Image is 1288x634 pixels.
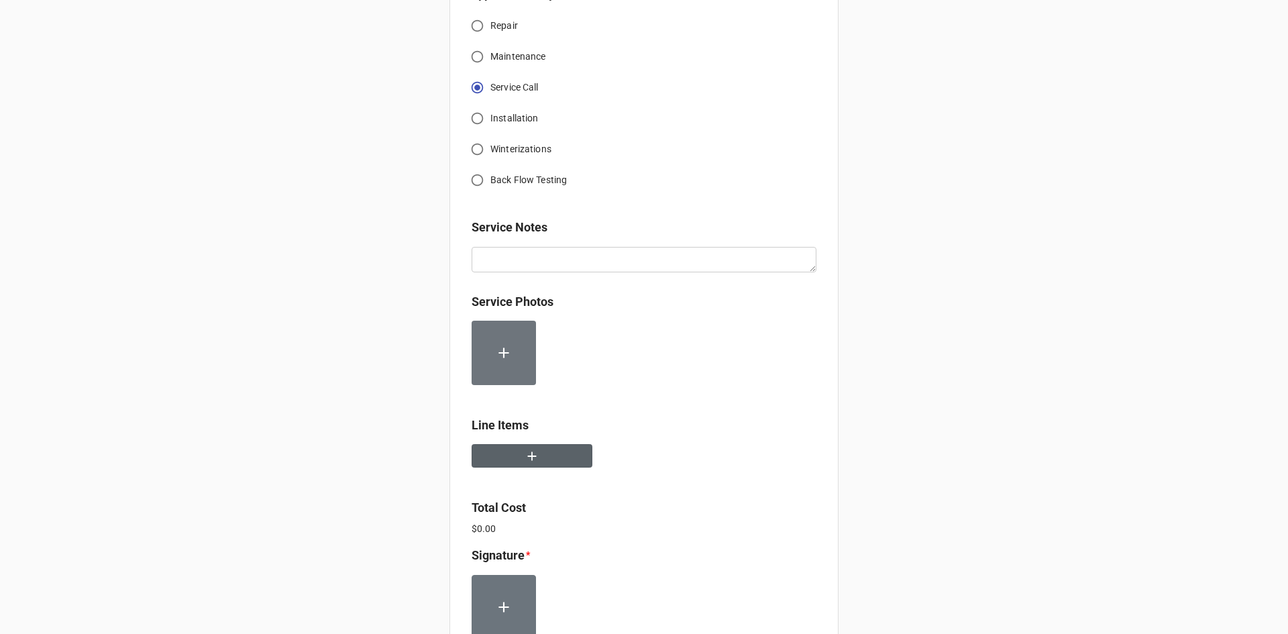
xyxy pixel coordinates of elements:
[472,218,547,237] label: Service Notes
[490,111,539,125] span: Installation
[472,500,526,515] b: Total Cost
[490,173,567,187] span: Back Flow Testing
[490,19,518,33] span: Repair
[490,142,551,156] span: Winterizations
[472,416,529,435] label: Line Items
[472,293,553,311] label: Service Photos
[490,81,539,95] span: Service Call
[472,522,816,535] p: $0.00
[490,50,545,64] span: Maintenance
[472,546,525,565] label: Signature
